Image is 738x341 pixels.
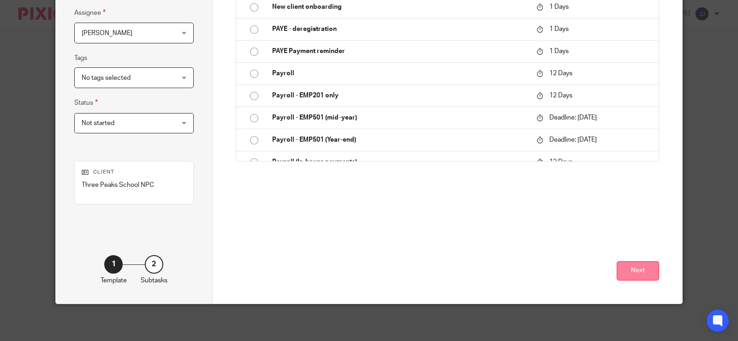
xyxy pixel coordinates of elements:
p: Payroll - EMP501 (mid-year) [272,113,528,122]
p: Subtasks [141,276,167,285]
span: Deadline: [DATE] [549,137,597,143]
label: Status [74,97,98,108]
span: 1 Days [549,4,569,10]
span: No tags selected [82,75,131,81]
span: Deadline: [DATE] [549,114,597,121]
div: 1 [104,255,123,274]
span: 1 Days [549,26,569,32]
span: 12 Days [549,92,572,99]
p: Payroll - EMP501 (Year-end) [272,135,528,144]
p: Payroll - EMP201 only [272,91,528,100]
p: Three Peaks School NPC [82,180,186,190]
span: 1 Days [549,48,569,54]
span: 12 Days [549,159,572,165]
label: Assignee [74,7,106,18]
p: Payroll [272,69,528,78]
label: Tags [74,54,87,63]
div: 2 [145,255,163,274]
p: Payroll (In-house payments) [272,157,528,167]
p: PAYE - deregistration [272,24,528,34]
button: Next [617,261,659,281]
p: Template [101,276,127,285]
span: [PERSON_NAME] [82,30,132,36]
span: 12 Days [549,70,572,77]
span: Not started [82,120,114,126]
p: Client [82,168,186,176]
p: New client onboarding [272,2,528,12]
p: PAYE Payment reminder [272,47,528,56]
